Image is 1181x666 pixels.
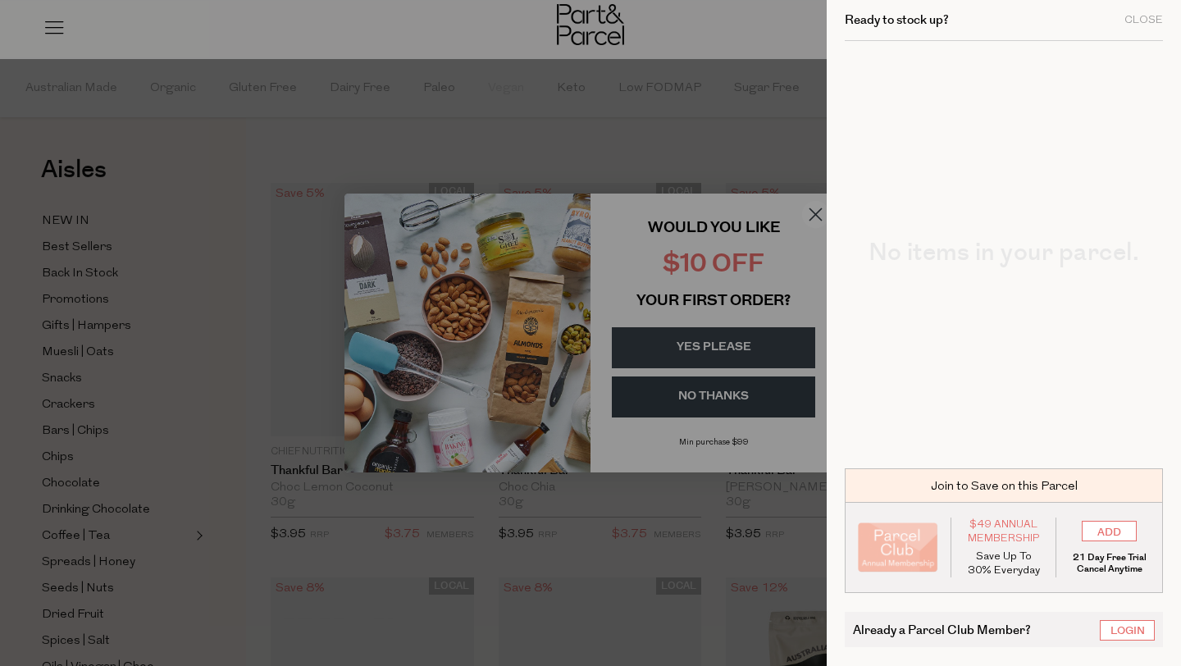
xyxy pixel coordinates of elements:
span: $49 Annual Membership [964,518,1044,545]
p: Save Up To 30% Everyday [964,550,1044,577]
span: Already a Parcel Club Member? [853,620,1031,639]
h2: Ready to stock up? [845,14,949,26]
a: Login [1100,620,1155,641]
div: Join to Save on this Parcel [845,468,1163,503]
h2: No items in your parcel. [845,240,1163,265]
p: 21 Day Free Trial Cancel Anytime [1069,552,1150,575]
div: Close [1124,15,1163,25]
input: ADD [1082,521,1137,541]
